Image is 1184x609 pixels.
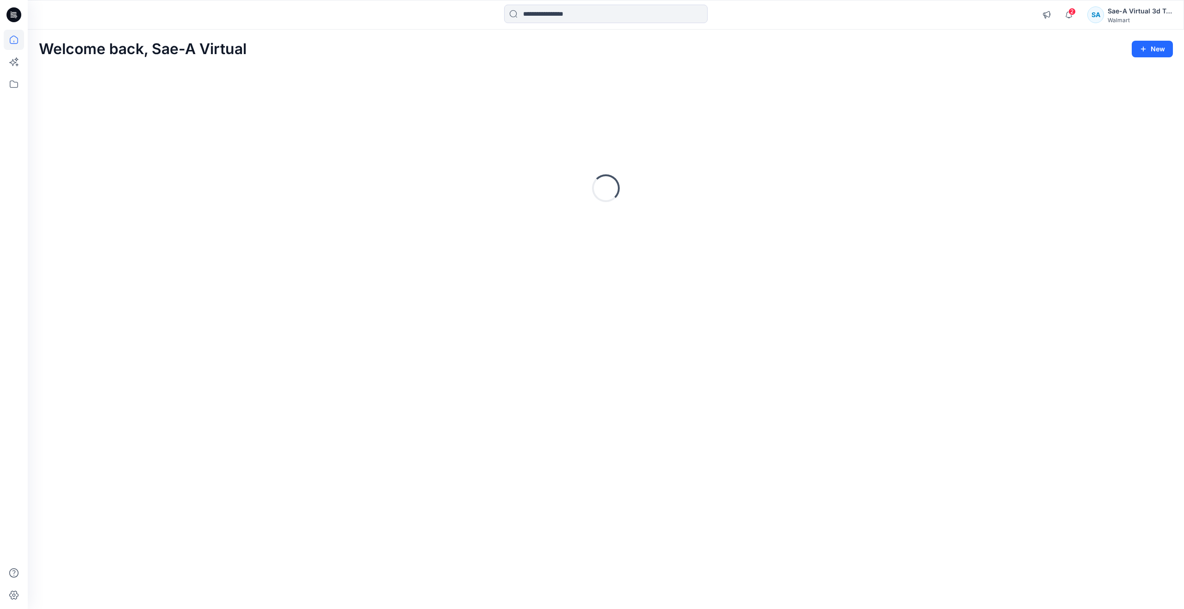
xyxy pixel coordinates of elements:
button: New [1132,41,1173,57]
div: SA [1087,6,1104,23]
div: Walmart [1108,17,1172,24]
span: 2 [1068,8,1076,15]
div: Sae-A Virtual 3d Team [1108,6,1172,17]
h2: Welcome back, Sae-A Virtual [39,41,247,58]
